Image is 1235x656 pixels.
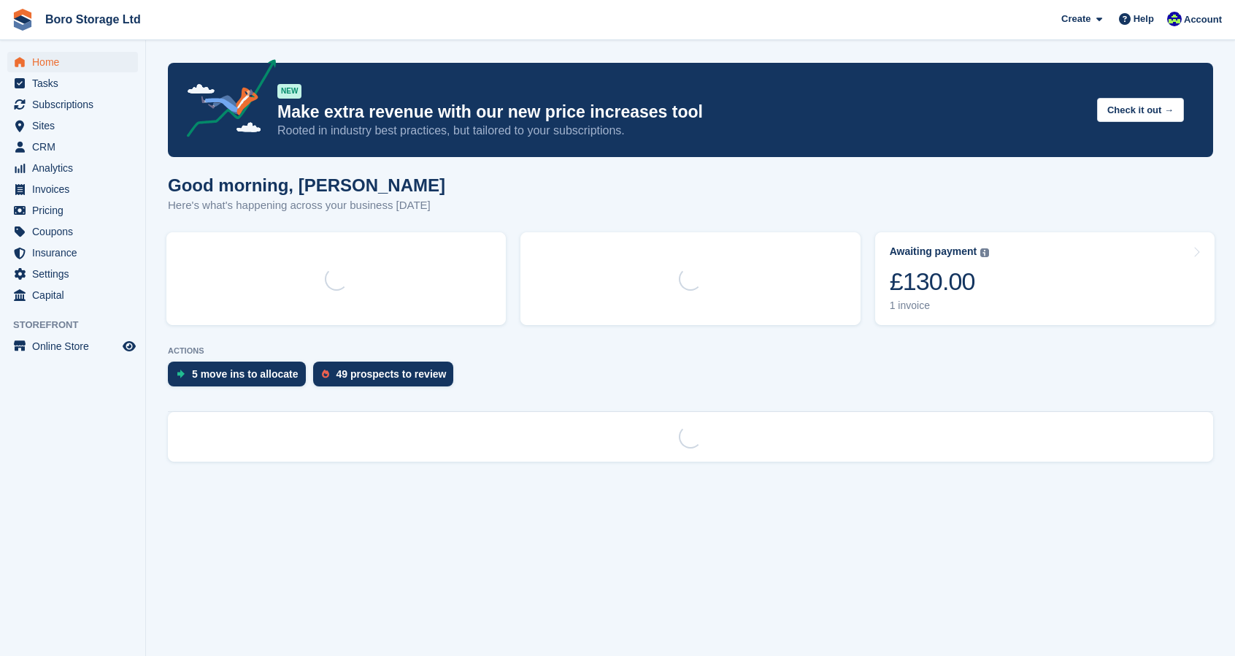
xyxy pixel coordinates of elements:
span: Invoices [32,179,120,199]
span: Storefront [13,318,145,332]
span: Help [1134,12,1154,26]
a: menu [7,200,138,221]
a: menu [7,243,138,263]
span: Account [1184,12,1222,27]
p: Rooted in industry best practices, but tailored to your subscriptions. [277,123,1085,139]
img: price-adjustments-announcement-icon-8257ccfd72463d97f412b2fc003d46551f7dbcb40ab6d574587a9cd5c0d94... [174,59,277,142]
span: Tasks [32,73,120,94]
a: menu [7,221,138,242]
p: Here's what's happening across your business [DATE] [168,197,445,214]
div: 1 invoice [890,300,990,312]
div: Awaiting payment [890,245,977,258]
a: 49 prospects to review [313,362,461,394]
span: Sites [32,115,120,136]
span: Pricing [32,200,120,221]
span: Online Store [32,336,120,356]
span: Settings [32,264,120,284]
div: 49 prospects to review [336,368,447,380]
a: menu [7,336,138,356]
a: Preview store [120,337,138,355]
a: menu [7,94,138,115]
a: Awaiting payment £130.00 1 invoice [875,232,1215,325]
a: menu [7,52,138,72]
h1: Good morning, [PERSON_NAME] [168,175,445,195]
span: CRM [32,137,120,157]
span: Coupons [32,221,120,242]
span: Analytics [32,158,120,178]
a: Boro Storage Ltd [39,7,147,31]
a: 5 move ins to allocate [168,362,313,394]
img: icon-info-grey-7440780725fd019a000dd9b08b2336e03edf1995a4989e88bcd33f0948082b44.svg [980,248,989,257]
p: ACTIONS [168,346,1213,356]
button: Check it out → [1097,98,1184,122]
span: Insurance [32,243,120,263]
img: move_ins_to_allocate_icon-fdf77a2bb77ea45bf5b3d319d69a93e2d87916cf1d5bf7949dd705db3b84f3ca.svg [177,370,185,378]
span: Capital [32,285,120,305]
a: menu [7,179,138,199]
a: menu [7,285,138,305]
img: Tobie Hillier [1167,12,1182,26]
div: NEW [277,84,301,99]
span: Create [1061,12,1090,26]
span: Subscriptions [32,94,120,115]
div: 5 move ins to allocate [192,368,299,380]
a: menu [7,73,138,94]
a: menu [7,264,138,284]
a: menu [7,115,138,136]
div: £130.00 [890,267,990,297]
span: Home [32,52,120,72]
a: menu [7,137,138,157]
a: menu [7,158,138,178]
p: Make extra revenue with our new price increases tool [277,102,1085,123]
img: prospect-51fa495bee0391a8d652442698ab0144808aea92771e9ea1ae160a38d050c398.svg [322,370,329,378]
img: stora-icon-8386f47178a22dfd0bd8f6a31ec36ba5ce8667c1dd55bd0f319d3a0aa187defe.svg [12,9,34,31]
